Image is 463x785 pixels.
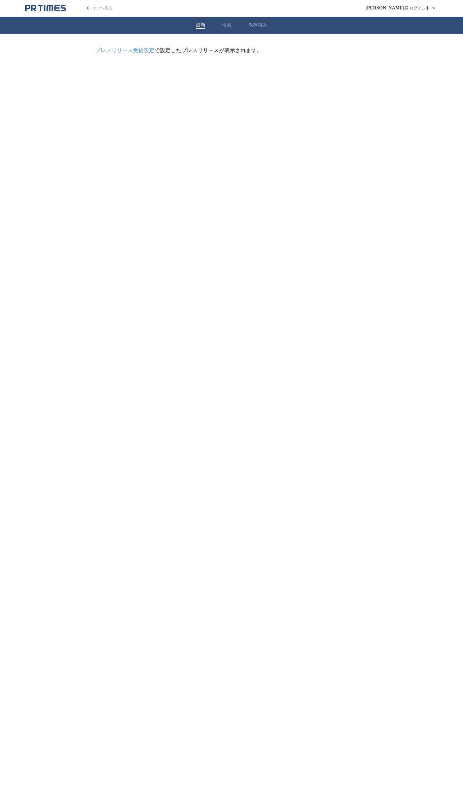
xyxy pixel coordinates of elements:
button: 検索 [222,22,231,28]
a: プレスリリース受信設定 [95,47,154,53]
a: PR TIMESのトップページはこちら [76,5,113,11]
button: 最新 [196,22,205,28]
span: [PERSON_NAME] [365,5,404,11]
button: 保存済み [248,22,267,28]
p: で設定したプレスリリースが表示されます。 [95,47,368,54]
a: PR TIMESのトップページはこちら [25,4,66,12]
